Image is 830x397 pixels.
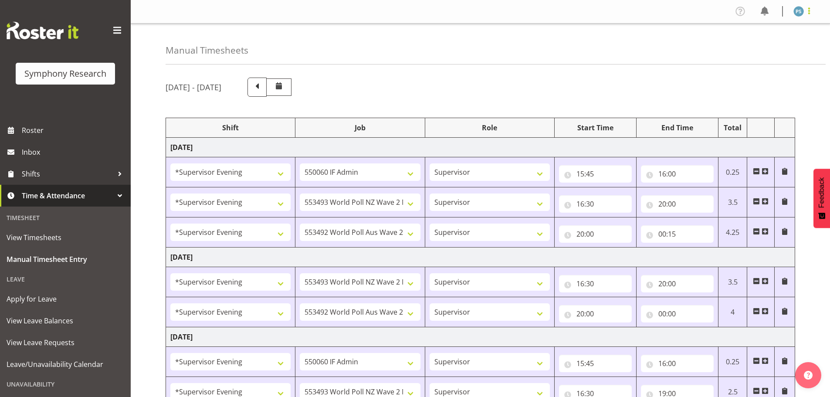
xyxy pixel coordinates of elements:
img: Rosterit website logo [7,22,78,39]
span: View Leave Requests [7,336,124,349]
div: Timesheet [2,209,129,227]
img: paul-s-stoneham1982.jpg [793,6,804,17]
a: View Leave Balances [2,310,129,332]
a: View Leave Requests [2,332,129,353]
img: help-xxl-2.png [804,371,813,380]
input: Click to select... [641,275,714,292]
input: Click to select... [559,355,632,372]
a: Apply for Leave [2,288,129,310]
td: 0.25 [718,157,747,187]
input: Click to select... [559,165,632,183]
td: 4 [718,297,747,327]
span: View Timesheets [7,231,124,244]
span: Roster [22,124,126,137]
input: Click to select... [641,225,714,243]
span: View Leave Balances [7,314,124,327]
div: Role [430,122,550,133]
a: View Timesheets [2,227,129,248]
input: Click to select... [641,355,714,372]
td: 0.25 [718,347,747,377]
input: Click to select... [641,195,714,213]
div: Start Time [559,122,632,133]
h4: Manual Timesheets [166,45,248,55]
div: Total [723,122,743,133]
td: [DATE] [166,327,795,347]
div: End Time [641,122,714,133]
input: Click to select... [559,275,632,292]
span: Shifts [22,167,113,180]
div: Job [300,122,420,133]
span: Inbox [22,146,126,159]
div: Unavailability [2,375,129,393]
input: Click to select... [559,225,632,243]
span: Leave/Unavailability Calendar [7,358,124,371]
td: 4.25 [718,217,747,248]
span: Manual Timesheet Entry [7,253,124,266]
div: Leave [2,270,129,288]
a: Leave/Unavailability Calendar [2,353,129,375]
button: Feedback - Show survey [813,169,830,228]
td: 3.5 [718,267,747,297]
span: Apply for Leave [7,292,124,305]
td: [DATE] [166,138,795,157]
td: 3.5 [718,187,747,217]
input: Click to select... [641,165,714,183]
div: Symphony Research [24,67,106,80]
span: Time & Attendance [22,189,113,202]
div: Shift [170,122,291,133]
td: [DATE] [166,248,795,267]
input: Click to select... [641,305,714,322]
a: Manual Timesheet Entry [2,248,129,270]
input: Click to select... [559,195,632,213]
h5: [DATE] - [DATE] [166,82,221,92]
span: Feedback [818,177,826,208]
input: Click to select... [559,305,632,322]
